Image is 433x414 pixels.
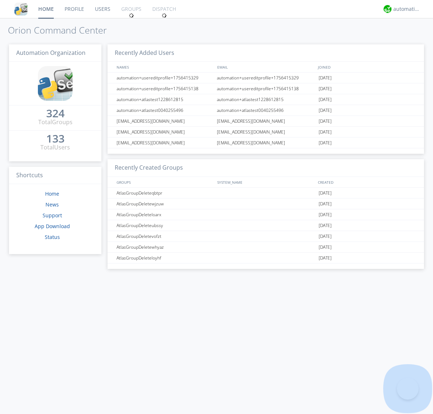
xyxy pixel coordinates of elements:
span: [DATE] [319,209,332,220]
div: automation+atlastest0040255496 [115,105,215,116]
a: 133 [46,135,65,143]
div: EMAIL [215,62,316,72]
a: News [45,201,59,208]
div: automation+usereditprofile+1756415329 [115,73,215,83]
a: AtlasGroupDeletevofzt[DATE] [108,231,424,242]
div: [EMAIL_ADDRESS][DOMAIN_NAME] [115,127,215,137]
a: Status [45,234,60,240]
span: [DATE] [319,94,332,105]
a: AtlasGroupDeleteloyhf[DATE] [108,253,424,263]
div: SYSTEM_NAME [215,177,316,187]
div: Total Groups [38,118,73,126]
h3: Shortcuts [9,167,101,184]
img: d2d01cd9b4174d08988066c6d424eccd [384,5,392,13]
a: automation+usereditprofile+1756415329automation+usereditprofile+1756415329[DATE] [108,73,424,83]
h3: Recently Added Users [108,44,424,62]
div: AtlasGroupDeletewjzuw [115,199,215,209]
a: AtlasGroupDeleteqbtpr[DATE] [108,188,424,199]
span: [DATE] [319,83,332,94]
span: [DATE] [319,73,332,83]
a: automation+usereditprofile+1756415138automation+usereditprofile+1756415138[DATE] [108,83,424,94]
a: [EMAIL_ADDRESS][DOMAIN_NAME][EMAIL_ADDRESS][DOMAIN_NAME][DATE] [108,116,424,127]
div: [EMAIL_ADDRESS][DOMAIN_NAME] [115,138,215,148]
img: cddb5a64eb264b2086981ab96f4c1ba7 [38,66,73,101]
span: [DATE] [319,127,332,138]
span: [DATE] [319,138,332,148]
span: [DATE] [319,105,332,116]
a: Home [45,190,59,197]
div: GROUPS [115,177,214,187]
img: spin.svg [129,13,134,18]
a: [EMAIL_ADDRESS][DOMAIN_NAME][EMAIL_ADDRESS][DOMAIN_NAME][DATE] [108,138,424,148]
div: [EMAIL_ADDRESS][DOMAIN_NAME] [215,116,317,126]
a: automation+atlastest1228612815automation+atlastest1228612815[DATE] [108,94,424,105]
span: [DATE] [319,231,332,242]
span: [DATE] [319,220,332,231]
span: [DATE] [319,116,332,127]
div: AtlasGroupDeleteubssy [115,220,215,231]
span: [DATE] [319,199,332,209]
span: [DATE] [319,188,332,199]
div: automation+atlastest1228612815 [215,94,317,105]
div: 133 [46,135,65,142]
div: automation+atlas [393,5,420,13]
div: [EMAIL_ADDRESS][DOMAIN_NAME] [215,127,317,137]
a: Support [43,212,62,219]
div: automation+usereditprofile+1756415138 [215,83,317,94]
div: AtlasGroupDeletewhyaz [115,242,215,252]
div: automation+usereditprofile+1756415329 [215,73,317,83]
img: cddb5a64eb264b2086981ab96f4c1ba7 [14,3,27,16]
span: Automation Organization [16,49,86,57]
div: [EMAIL_ADDRESS][DOMAIN_NAME] [215,138,317,148]
div: CREATED [316,177,417,187]
div: automation+atlastest1228612815 [115,94,215,105]
div: AtlasGroupDeleteloyhf [115,253,215,263]
div: Total Users [40,143,70,152]
div: JOINED [316,62,417,72]
a: AtlasGroupDeleteloarx[DATE] [108,209,424,220]
div: [EMAIL_ADDRESS][DOMAIN_NAME] [115,116,215,126]
div: AtlasGroupDeleteloarx [115,209,215,220]
span: [DATE] [319,242,332,253]
a: automation+atlastest0040255496automation+atlastest0040255496[DATE] [108,105,424,116]
a: 324 [46,110,65,118]
img: spin.svg [162,13,167,18]
iframe: Toggle Customer Support [397,378,419,400]
a: App Download [35,223,70,230]
div: 324 [46,110,65,117]
div: NAMES [115,62,214,72]
div: AtlasGroupDeletevofzt [115,231,215,241]
a: [EMAIL_ADDRESS][DOMAIN_NAME][EMAIL_ADDRESS][DOMAIN_NAME][DATE] [108,127,424,138]
div: AtlasGroupDeleteqbtpr [115,188,215,198]
h3: Recently Created Groups [108,159,424,177]
div: automation+usereditprofile+1756415138 [115,83,215,94]
a: AtlasGroupDeletewhyaz[DATE] [108,242,424,253]
span: [DATE] [319,253,332,263]
div: automation+atlastest0040255496 [215,105,317,116]
a: AtlasGroupDeletewjzuw[DATE] [108,199,424,209]
a: AtlasGroupDeleteubssy[DATE] [108,220,424,231]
